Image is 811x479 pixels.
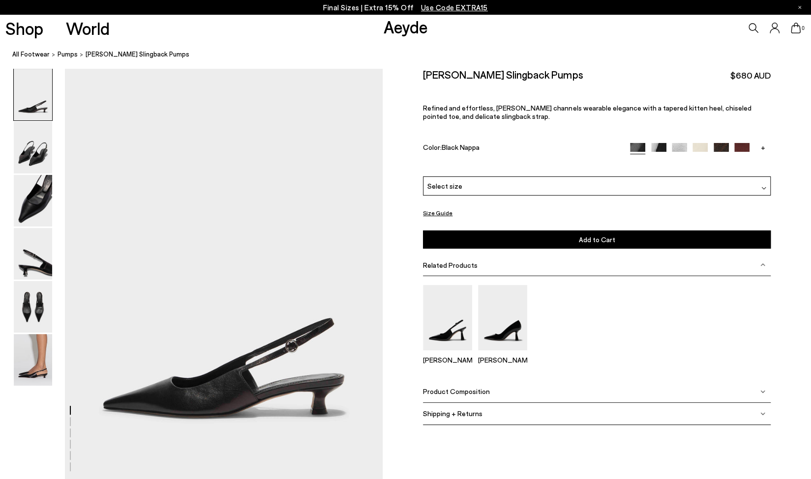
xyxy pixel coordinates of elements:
img: Catrina Slingback Pumps - Image 3 [14,175,52,226]
div: Color: [423,143,619,154]
img: Catrina Slingback Pumps - Image 2 [14,122,52,173]
h2: [PERSON_NAME] Slingback Pumps [423,68,583,81]
img: svg%3E [760,389,765,394]
span: Related Products [423,261,478,269]
button: Size Guide [423,207,452,219]
img: Catrina Slingback Pumps - Image 6 [14,334,52,386]
img: Catrina Slingback Pumps - Image 5 [14,281,52,333]
span: Pumps [58,50,78,58]
a: Zandra Pointed Pumps [PERSON_NAME] [478,343,527,364]
img: Catrina Slingback Pumps - Image 4 [14,228,52,280]
button: Add to Cart [423,230,770,249]
img: Zandra Pointed Pumps [478,285,527,350]
a: Fernanda Slingback Pumps [PERSON_NAME] [423,343,472,364]
nav: breadcrumb [12,41,811,68]
img: Fernanda Slingback Pumps [423,285,472,350]
img: svg%3E [761,186,766,191]
a: Pumps [58,49,78,59]
p: [PERSON_NAME] [478,356,527,364]
span: 0 [801,26,806,31]
p: Final Sizes | Extra 15% Off [323,1,488,14]
a: + [755,143,771,152]
span: Black Nappa [442,143,480,151]
span: $680 AUD [730,69,771,82]
a: World [66,20,110,37]
span: Refined and effortless, [PERSON_NAME] channels wearable elegance with a tapered kitten heel, chis... [423,104,751,121]
p: [PERSON_NAME] [423,356,472,364]
a: 0 [791,23,801,33]
img: Catrina Slingback Pumps - Image 1 [14,69,52,120]
span: Select size [427,181,462,192]
span: Shipping + Returns [423,410,482,418]
a: Aeyde [383,16,427,37]
a: All Footwear [12,49,50,59]
span: [PERSON_NAME] Slingback Pumps [86,49,189,59]
a: Shop [5,20,43,37]
img: svg%3E [760,411,765,416]
span: Navigate to /collections/ss25-final-sizes [421,3,488,12]
span: Product Composition [423,388,490,396]
img: svg%3E [760,262,765,267]
span: Add to Cart [578,235,615,244]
